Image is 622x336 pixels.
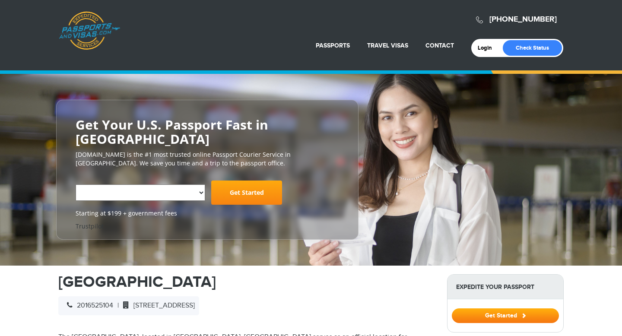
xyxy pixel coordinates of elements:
[452,308,559,323] button: Get Started
[316,42,350,49] a: Passports
[447,275,563,299] strong: Expedite Your Passport
[489,15,557,24] a: [PHONE_NUMBER]
[58,296,199,315] div: |
[76,222,104,230] a: Trustpilot
[367,42,408,49] a: Travel Visas
[211,181,282,205] a: Get Started
[76,117,339,146] h2: Get Your U.S. Passport Fast in [GEOGRAPHIC_DATA]
[59,11,120,50] a: Passports & [DOMAIN_NAME]
[452,312,559,319] a: Get Started
[503,40,562,56] a: Check Status
[76,150,339,168] p: [DOMAIN_NAME] is the #1 most trusted online Passport Courier Service in [GEOGRAPHIC_DATA]. We sav...
[119,301,195,310] span: [STREET_ADDRESS]
[425,42,454,49] a: Contact
[478,44,498,51] a: Login
[76,209,339,218] span: Starting at $199 + government fees
[63,301,113,310] span: 2016525104
[58,274,434,290] h1: [GEOGRAPHIC_DATA]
